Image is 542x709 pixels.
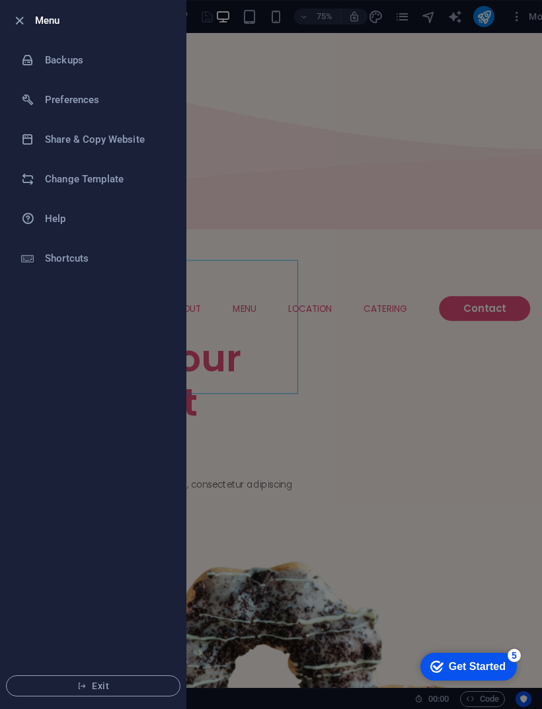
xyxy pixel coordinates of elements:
[45,211,167,227] h6: Help
[45,92,167,108] h6: Preferences
[17,681,169,691] span: Exit
[6,675,180,696] button: Exit
[1,199,186,239] a: Help
[45,250,167,266] h6: Shortcuts
[35,13,175,28] h6: Menu
[45,131,167,147] h6: Share & Copy Website
[45,171,167,187] h6: Change Template
[98,3,111,16] div: 5
[39,15,96,26] div: Get Started
[11,7,107,34] div: Get Started 5 items remaining, 0% complete
[45,52,167,68] h6: Backups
